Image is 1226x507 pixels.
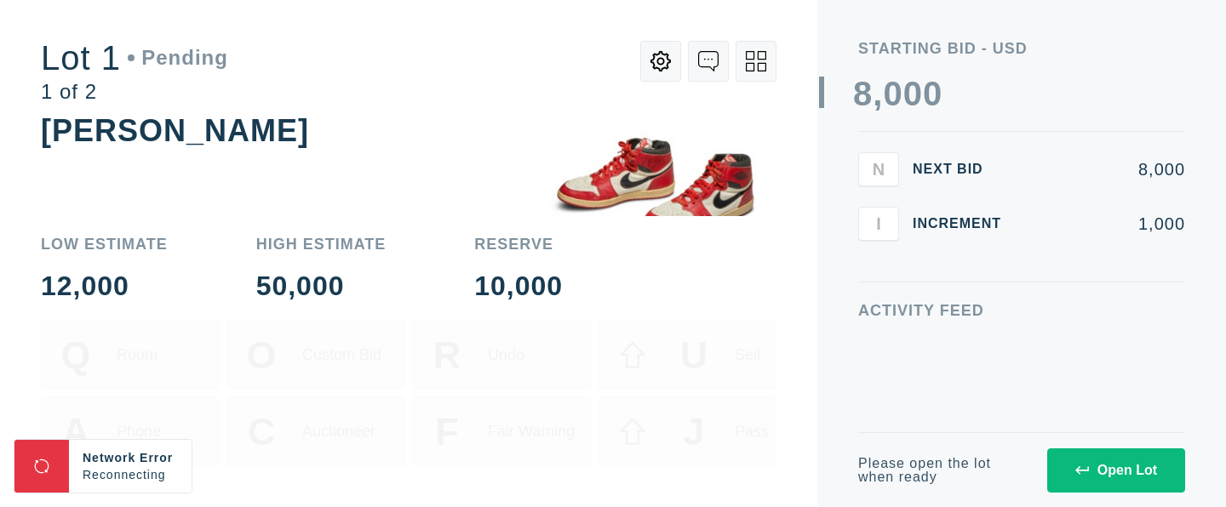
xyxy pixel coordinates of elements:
[858,457,1027,484] div: Please open the lot when ready
[923,77,942,111] div: 0
[1047,448,1185,493] button: Open Lot
[128,48,228,68] div: Pending
[913,162,1015,176] div: Next Bid
[873,159,885,179] span: N
[474,236,563,252] div: Reserve
[913,217,1015,231] div: Increment
[83,449,178,466] div: Network Error
[474,272,563,299] div: 10,000
[1028,215,1185,232] div: 1,000
[41,82,228,102] div: 1 of 2
[876,214,881,233] span: I
[1028,161,1185,178] div: 8,000
[858,303,1185,318] div: Activity Feed
[256,272,387,299] div: 50,000
[883,77,902,111] div: 0
[41,236,168,252] div: Low Estimate
[41,113,309,148] div: [PERSON_NAME]
[41,272,168,299] div: 12,000
[41,41,228,75] div: Lot 1
[83,466,178,483] div: Reconnecting
[1075,463,1157,478] div: Open Lot
[256,236,387,252] div: High Estimate
[858,41,1185,56] div: Starting Bid - USD
[858,207,899,241] button: I
[858,152,899,186] button: N
[873,77,883,417] div: ,
[903,77,923,111] div: 0
[853,77,873,111] div: 8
